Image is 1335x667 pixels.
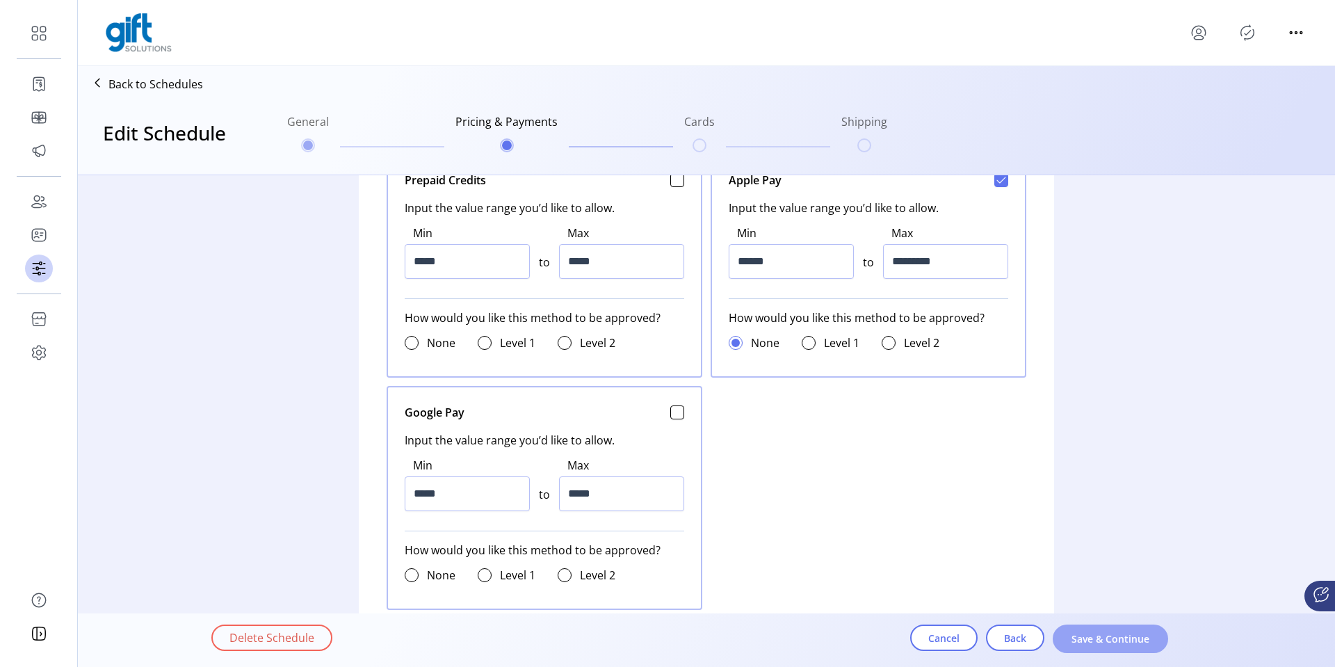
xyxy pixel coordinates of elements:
label: Max [567,225,684,241]
button: Delete Schedule [211,625,332,651]
span: to [539,486,550,511]
label: None [751,335,779,351]
span: Save & Continue [1071,632,1150,646]
span: Cancel [928,631,960,645]
label: Level 1 [500,567,535,584]
span: Prepaid Credits [405,172,486,188]
label: Max [891,225,1008,241]
span: How would you like this method to be approved? [405,542,684,558]
label: Level 2 [904,335,939,351]
button: menu [1285,22,1307,44]
label: Level 1 [500,335,535,351]
button: Back [986,625,1044,651]
label: Min [413,457,530,474]
label: Min [737,225,854,241]
label: Max [567,457,684,474]
button: menu [1188,22,1210,44]
button: Cancel [910,625,978,651]
label: Level 2 [580,567,615,584]
button: Save & Continue [1053,625,1168,653]
p: Back to Schedules [108,76,203,93]
span: Input the value range you’d like to allow. [405,421,684,449]
h3: Edit Schedule [103,118,226,147]
span: Input the value range you’d like to allow. [405,188,684,216]
span: to [539,254,550,279]
button: Publisher Panel [1236,22,1259,44]
span: How would you like this method to be approved? [405,310,684,326]
label: Level 2 [580,335,615,351]
span: Apple Pay [729,172,782,188]
span: to [863,254,874,279]
span: Input the value range you’d like to allow. [729,188,1008,216]
img: logo [106,13,172,52]
span: How would you like this method to be approved? [729,310,1008,326]
label: Min [413,225,530,241]
label: None [427,335,455,351]
span: Google Pay [405,404,464,421]
h6: Pricing & Payments [455,113,558,138]
label: Level 1 [824,335,859,351]
span: Delete Schedule [229,629,314,646]
span: Back [1004,631,1026,645]
label: None [427,567,455,584]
